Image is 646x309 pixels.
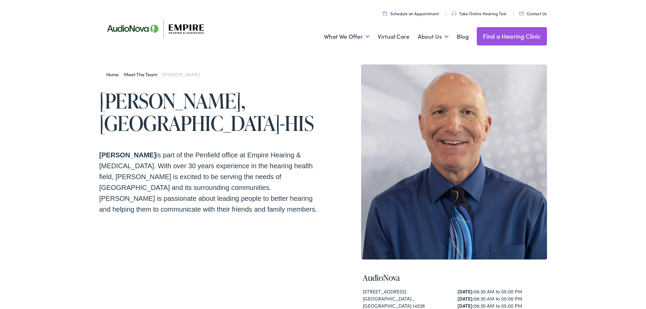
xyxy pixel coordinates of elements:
[519,12,524,15] img: utility icon
[99,151,156,159] strong: [PERSON_NAME]
[457,295,474,302] strong: [DATE]:
[163,71,200,78] span: [PERSON_NAME]
[383,11,387,16] img: utility icon
[106,71,122,78] a: Home
[452,11,506,16] a: Take Online Hearing Test
[477,27,547,45] a: Find a Hearing Clinic
[361,64,547,259] img: Neal Senglaub is a board-certified hearing instrument specialist at Empire Hearing and Audiology ...
[457,302,474,309] strong: [DATE]:
[106,71,200,78] span: / /
[383,11,439,16] a: Schedule an Appointment
[363,273,545,283] h4: AudioNova
[378,24,410,49] a: Virtual Care
[457,24,469,49] a: Blog
[519,11,547,16] a: Contact Us
[457,288,474,295] strong: [DATE]:
[418,24,449,49] a: About Us
[124,71,160,78] a: Meet the Team
[324,24,370,49] a: What We Offer
[452,12,456,16] img: utility icon
[99,90,323,134] h1: [PERSON_NAME], [GEOGRAPHIC_DATA]-HIS
[363,288,450,295] div: [STREET_ADDRESS]
[99,150,323,215] p: is part of the Penfield office at Empire Hearing & [MEDICAL_DATA]. With over 30 years experience ...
